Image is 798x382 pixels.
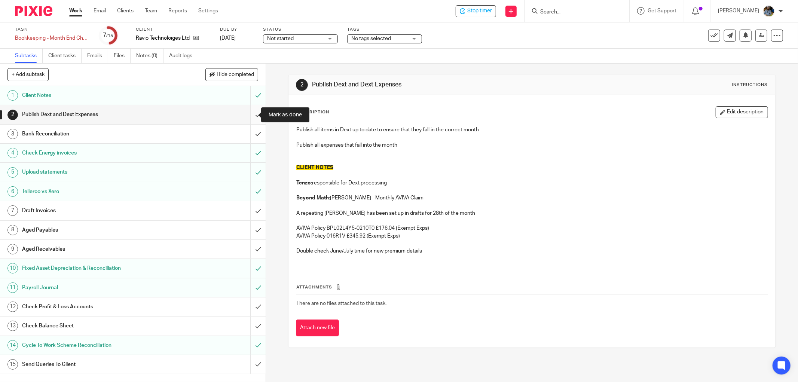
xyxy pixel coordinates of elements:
[136,27,211,33] label: Client
[22,90,169,101] h1: Client Notes
[22,147,169,159] h1: Check Energy invoices
[7,110,18,120] div: 2
[467,7,492,15] span: Stop timer
[22,186,169,197] h1: Telleroo vs Xero
[296,109,329,115] p: Description
[169,49,198,63] a: Audit logs
[22,205,169,216] h1: Draft Invoices
[648,8,676,13] span: Get Support
[718,7,759,15] p: [PERSON_NAME]
[15,27,90,33] label: Task
[7,321,18,331] div: 13
[296,79,308,91] div: 2
[296,180,312,186] strong: Tenzo:
[136,49,163,63] a: Notes (0)
[296,195,330,201] strong: Beyond Math:
[296,320,339,336] button: Attach new file
[7,186,18,197] div: 6
[22,166,169,178] h1: Upload statements
[107,34,113,38] small: /15
[296,210,768,217] p: A repeating [PERSON_NAME] has been set up in drafts for 28th of the month
[198,7,218,15] a: Settings
[114,49,131,63] a: Files
[7,90,18,101] div: 1
[168,7,187,15] a: Reports
[22,340,169,351] h1: Cycle To Work Scheme Reconciliation
[15,49,43,63] a: Subtasks
[7,302,18,312] div: 12
[296,224,768,232] p: AVIVA Policy BPL02L4Y5-0210T0 £176.04 (Exempt Exps)
[15,6,52,16] img: Pixie
[7,205,18,216] div: 7
[205,68,258,81] button: Hide completed
[296,165,333,170] span: CLIENT NOTES
[7,225,18,235] div: 8
[7,167,18,178] div: 5
[456,5,496,17] div: Ravio Technoloiges Ltd - Bookkeeping - Month End Checks
[296,141,768,149] p: Publish all expenses that fall into the month
[296,301,386,306] span: There are no files attached to this task.
[145,7,157,15] a: Team
[732,82,768,88] div: Instructions
[296,285,332,289] span: Attachments
[87,49,108,63] a: Emails
[22,128,169,140] h1: Bank Reconciliation
[312,81,548,89] h1: Publish Dext and Dext Expenses
[22,301,169,312] h1: Check Profit & Loss Accounts
[263,27,338,33] label: Status
[716,106,768,118] button: Edit description
[22,359,169,370] h1: Send Queries To Client
[22,320,169,331] h1: Check Balance Sheet
[296,247,768,255] p: Double check June/July time for new premium details
[15,34,90,42] div: Bookkeeping - Month End Checks
[351,36,391,41] span: No tags selected
[7,148,18,158] div: 4
[7,340,18,351] div: 14
[7,244,18,254] div: 9
[763,5,775,17] img: Jaskaran%20Singh.jpeg
[220,27,254,33] label: Due by
[94,7,106,15] a: Email
[22,282,169,293] h1: Payroll Journal
[22,244,169,255] h1: Aged Receivables
[296,194,768,202] p: [PERSON_NAME] - Monthly AVIVA Claim
[7,68,49,81] button: + Add subtask
[117,7,134,15] a: Clients
[7,129,18,139] div: 3
[136,34,190,42] p: Ravio Technoloiges Ltd
[267,36,294,41] span: Not started
[22,224,169,236] h1: Aged Payables
[296,232,768,240] p: AVIVA Policy 016R1V £345.92 (Exempt Exps)
[296,126,768,134] p: Publish all items in Dext up to date to ensure that they fall in the correct month
[22,263,169,274] h1: Fixed Asset Depreciation & Reconciliation
[347,27,422,33] label: Tags
[7,282,18,293] div: 11
[539,9,607,16] input: Search
[7,263,18,273] div: 10
[217,72,254,78] span: Hide completed
[22,109,169,120] h1: Publish Dext and Dext Expenses
[296,179,768,187] p: responsible for Dext processing
[220,36,236,41] span: [DATE]
[69,7,82,15] a: Work
[48,49,82,63] a: Client tasks
[103,31,113,40] div: 7
[7,359,18,370] div: 15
